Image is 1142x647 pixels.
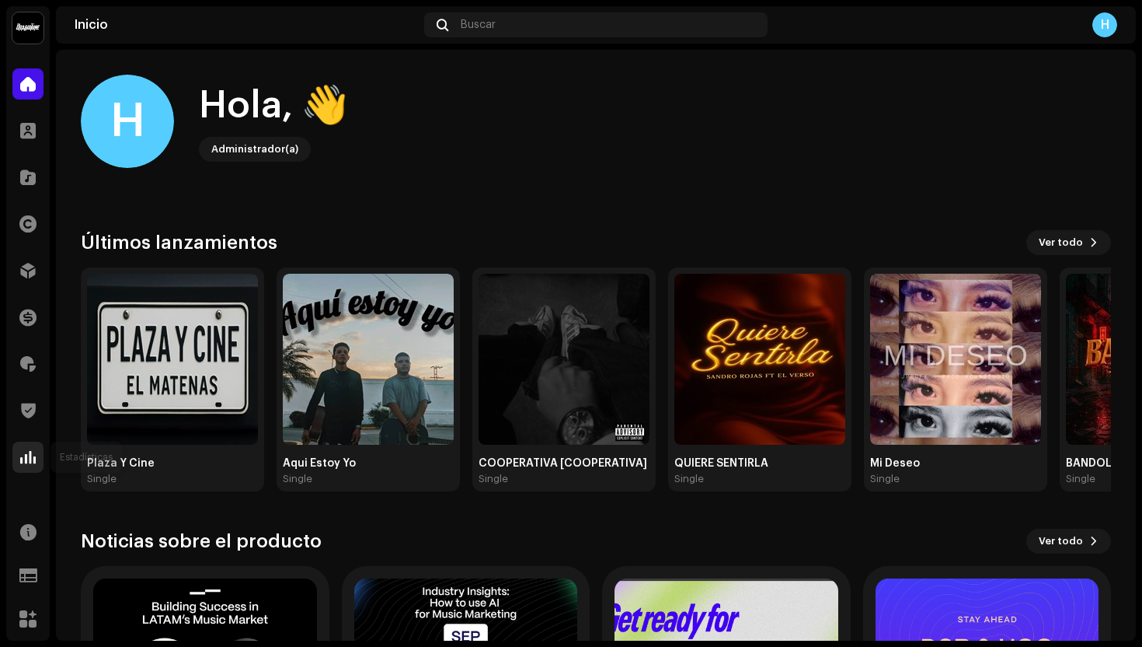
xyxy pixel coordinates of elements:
img: 0d6b93c9-085b-4ce2-bbd3-e5f4d3f7608a [87,274,258,445]
img: 10370c6a-d0e2-4592-b8a2-38f444b0ca44 [12,12,44,44]
div: Single [283,473,312,485]
button: Ver todo [1026,529,1111,554]
button: Ver todo [1026,230,1111,255]
div: Single [479,473,508,485]
div: Hola, 👋 [199,81,348,131]
img: 3b685756-977c-46bf-8f94-faf5e6a19baa [674,274,845,445]
div: H [81,75,174,168]
h3: Últimos lanzamientos [81,230,277,255]
span: Ver todo [1039,526,1083,557]
div: Single [674,473,704,485]
h3: Noticias sobre el producto [81,529,322,554]
div: Inicio [75,19,418,31]
span: Buscar [461,19,496,31]
div: Administrador(a) [211,140,298,159]
img: 46f09dd9-d52f-4dd6-a6e5-cbcd337f3370 [479,274,649,445]
div: QUIERE SENTIRLA [674,457,845,470]
div: H [1092,12,1117,37]
div: Single [870,473,900,485]
div: COOPERATIVA [COOPERATIVA] [479,457,649,470]
div: Plaza Y Cine [87,457,258,470]
img: 3fd697e0-829f-4d67-a2fa-e93fc2d11be1 [283,274,454,445]
div: Single [1066,473,1095,485]
div: Mi Deseo [870,457,1041,470]
div: Single [87,473,117,485]
span: Ver todo [1039,227,1083,258]
img: 055c3ca3-8c2c-4b99-89ed-33dce90ed4fb [870,274,1041,445]
div: Aqui Estoy Yo [283,457,454,470]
